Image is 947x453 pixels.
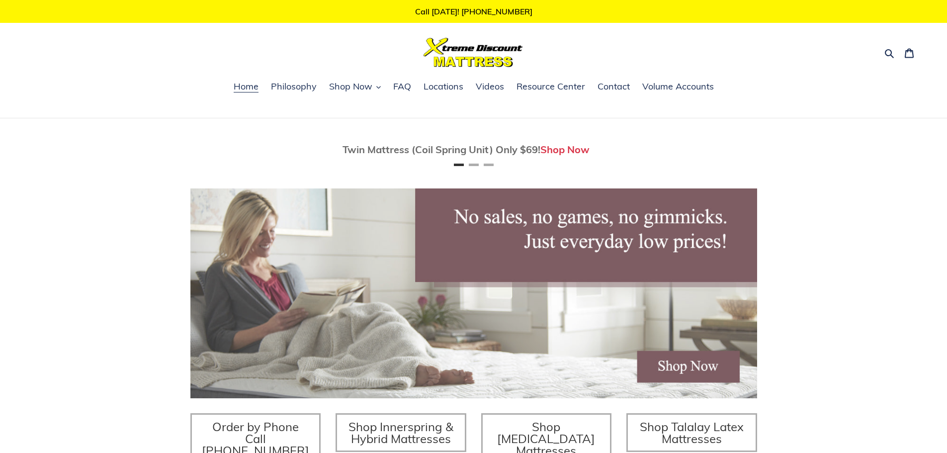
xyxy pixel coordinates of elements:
a: Videos [471,80,509,94]
a: Contact [593,80,635,94]
span: Twin Mattress (Coil Spring Unit) Only $69! [343,143,540,156]
button: Page 1 [454,164,464,166]
a: Home [229,80,263,94]
a: Shop Now [540,143,590,156]
img: Xtreme Discount Mattress [424,38,523,67]
a: Shop Talalay Latex Mattresses [626,413,757,452]
span: Philosophy [271,81,317,92]
img: herobannermay2022-1652879215306_1200x.jpg [190,188,757,398]
span: Contact [598,81,630,92]
a: Locations [419,80,468,94]
span: Home [234,81,258,92]
a: Resource Center [512,80,590,94]
span: Shop Innerspring & Hybrid Mattresses [348,419,453,446]
span: Videos [476,81,504,92]
span: Shop Talalay Latex Mattresses [640,419,744,446]
span: Volume Accounts [642,81,714,92]
span: Resource Center [517,81,585,92]
span: Locations [424,81,463,92]
span: Shop Now [329,81,372,92]
button: Page 2 [469,164,479,166]
a: FAQ [388,80,416,94]
span: FAQ [393,81,411,92]
button: Shop Now [324,80,386,94]
a: Volume Accounts [637,80,719,94]
a: Shop Innerspring & Hybrid Mattresses [336,413,466,452]
a: Philosophy [266,80,322,94]
button: Page 3 [484,164,494,166]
